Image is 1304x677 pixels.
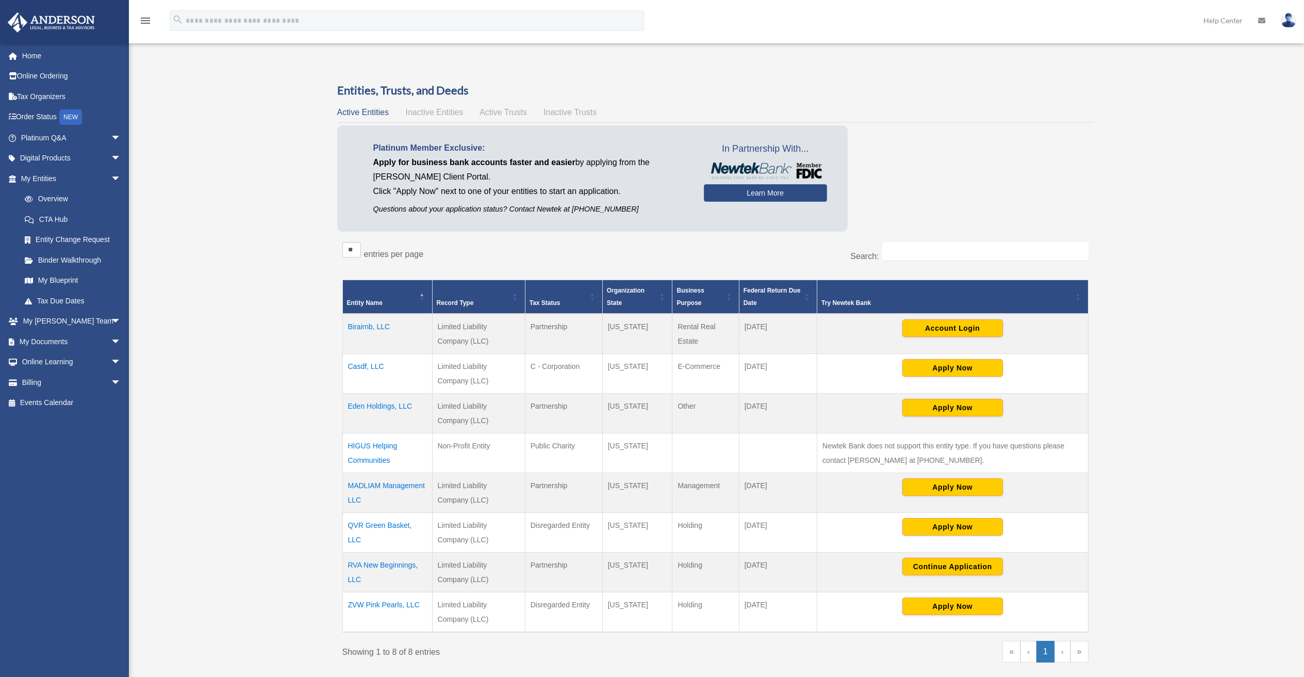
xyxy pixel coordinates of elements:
[432,314,525,354] td: Limited Liability Company (LLC)
[602,553,672,592] td: [US_STATE]
[432,394,525,433] td: Limited Liability Company (LLC)
[672,513,739,553] td: Holding
[602,354,672,394] td: [US_STATE]
[373,158,575,167] span: Apply for business bank accounts faster and easier
[432,473,525,513] td: Limited Liability Company (LLC)
[7,372,137,393] a: Billingarrow_drop_down
[342,314,432,354] td: Birairnb, LLC
[14,270,131,291] a: My Blueprint
[432,513,525,553] td: Limited Liability Company (LLC)
[373,203,688,216] p: Questions about your application status? Contact Newtek at [PHONE_NUMBER]
[672,314,739,354] td: Rental Real Estate
[902,478,1003,496] button: Apply Now
[672,354,739,394] td: E-Commerce
[739,280,817,314] th: Federal Return Due Date: Activate to sort
[525,280,602,314] th: Tax Status: Activate to sort
[744,287,801,307] span: Federal Return Due Date
[7,311,137,332] a: My [PERSON_NAME] Teamarrow_drop_down
[525,473,602,513] td: Partnership
[7,107,137,128] a: Order StatusNEW
[7,331,137,352] a: My Documentsarrow_drop_down
[342,513,432,553] td: QVR Green Basket, LLC
[111,148,131,169] span: arrow_drop_down
[7,127,137,148] a: Platinum Q&Aarrow_drop_down
[602,433,672,473] td: [US_STATE]
[111,352,131,373] span: arrow_drop_down
[432,433,525,473] td: Non-Profit Entity
[602,592,672,633] td: [US_STATE]
[1281,13,1296,28] img: User Pic
[7,66,137,87] a: Online Ordering
[739,513,817,553] td: [DATE]
[480,108,527,117] span: Active Trusts
[111,372,131,393] span: arrow_drop_down
[7,352,137,373] a: Online Learningarrow_drop_down
[739,473,817,513] td: [DATE]
[342,592,432,633] td: ZVW Pink Pearls, LLC
[14,209,131,230] a: CTA Hub
[14,250,131,270] a: Binder Walkthrough
[602,314,672,354] td: [US_STATE]
[342,641,708,659] div: Showing 1 to 8 of 8 entries
[902,558,1003,575] button: Continue Application
[342,354,432,394] td: Casdf, LLC
[602,513,672,553] td: [US_STATE]
[525,433,602,473] td: Public Charity
[111,168,131,189] span: arrow_drop_down
[373,141,688,155] p: Platinum Member Exclusive:
[704,184,827,202] a: Learn More
[672,592,739,633] td: Holding
[902,598,1003,615] button: Apply Now
[672,553,739,592] td: Holding
[342,280,432,314] th: Entity Name: Activate to invert sorting
[7,45,137,66] a: Home
[432,354,525,394] td: Limited Liability Company (LLC)
[437,299,474,307] span: Record Type
[902,399,1003,416] button: Apply Now
[543,108,597,117] span: Inactive Trusts
[139,14,152,27] i: menu
[602,280,672,314] th: Organization State: Activate to sort
[739,314,817,354] td: [DATE]
[739,394,817,433] td: [DATE]
[602,473,672,513] td: [US_STATE]
[602,394,672,433] td: [US_STATE]
[373,155,688,184] p: by applying from the [PERSON_NAME] Client Portal.
[59,109,82,125] div: NEW
[817,280,1088,314] th: Try Newtek Bank : Activate to sort
[525,553,602,592] td: Partnership
[342,433,432,473] td: HIGUS Helping Communities
[7,393,137,413] a: Events Calendar
[139,18,152,27] a: menu
[7,86,137,107] a: Tax Organizers
[342,553,432,592] td: RVA New Beginnings, LLC
[1002,641,1020,663] a: First
[607,287,645,307] span: Organization State
[672,394,739,433] td: Other
[5,12,98,33] img: Anderson Advisors Platinum Portal
[1020,641,1036,663] a: Previous
[525,354,602,394] td: C - Corporation
[14,230,131,250] a: Entity Change Request
[1036,641,1054,663] a: 1
[1054,641,1070,663] a: Next
[14,189,126,209] a: Overview
[337,83,1094,99] h3: Entities, Trusts, and Deeds
[7,168,131,189] a: My Entitiesarrow_drop_down
[111,127,131,149] span: arrow_drop_down
[902,319,1003,337] button: Account Login
[525,513,602,553] td: Disregarded Entity
[821,297,1072,309] span: Try Newtek Bank
[432,280,525,314] th: Record Type: Activate to sort
[337,108,389,117] span: Active Entities
[902,359,1003,377] button: Apply Now
[672,473,739,513] td: Management
[347,299,383,307] span: Entity Name
[672,280,739,314] th: Business Purpose: Activate to sort
[525,394,602,433] td: Partnership
[172,14,184,25] i: search
[530,299,560,307] span: Tax Status
[7,148,137,169] a: Digital Productsarrow_drop_down
[111,311,131,332] span: arrow_drop_down
[739,592,817,633] td: [DATE]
